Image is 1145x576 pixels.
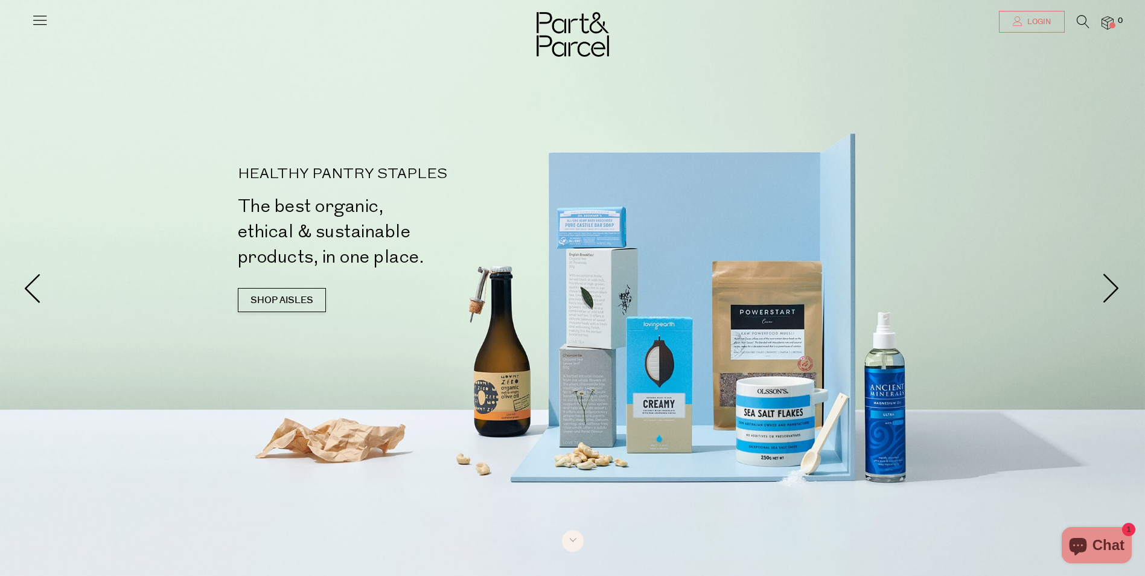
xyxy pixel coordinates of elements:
[238,288,326,312] a: SHOP AISLES
[238,194,578,270] h2: The best organic, ethical & sustainable products, in one place.
[1102,16,1114,29] a: 0
[1058,527,1135,566] inbox-online-store-chat: Shopify online store chat
[999,11,1065,33] a: Login
[537,12,609,57] img: Part&Parcel
[1024,17,1051,27] span: Login
[1115,16,1126,27] span: 0
[238,167,578,182] p: HEALTHY PANTRY STAPLES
